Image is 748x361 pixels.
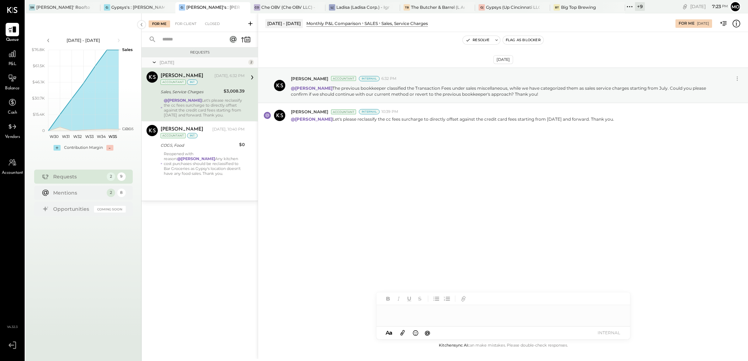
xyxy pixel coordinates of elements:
[423,328,432,337] button: @
[503,36,543,44] button: Flag as Blocker
[108,134,117,139] text: W35
[164,98,202,103] strong: @[PERSON_NAME]
[415,294,424,303] button: Strikethrough
[161,126,203,133] div: [PERSON_NAME]
[248,59,254,65] div: 2
[463,36,492,44] button: Resolve
[681,3,688,10] div: copy link
[33,63,45,68] text: $61.5K
[201,20,223,27] div: Closed
[53,173,103,180] div: Requests
[53,205,91,213] div: Opportunities
[364,20,378,26] div: SALES
[107,172,115,181] div: 2
[2,170,23,176] span: Accountant
[331,76,356,81] div: Accountant
[32,80,45,84] text: $46.1K
[0,23,24,43] a: Queue
[359,76,380,81] div: Internal
[54,37,113,43] div: [DATE] - [DATE]
[5,85,20,92] span: Balance
[111,4,165,10] div: Gypsys's : [PERSON_NAME] on the levee
[265,19,303,28] div: [DATE] - [DATE]
[94,206,126,213] div: Coming Soon
[291,85,720,97] p: The previous bookkeeper classified the Transaction Fees under sales miscellaneous, while we have ...
[54,145,61,151] div: +
[33,112,45,117] text: $15.4K
[8,61,17,68] span: P&L
[291,116,332,122] strong: @[PERSON_NAME]
[679,21,694,26] div: For Me
[160,59,247,65] div: [DATE]
[0,120,24,140] a: Vendors
[261,4,315,10] div: Che OBV (Che OBV LLC) - Ignite
[187,80,198,85] div: int
[186,4,240,10] div: [PERSON_NAME]'s : [PERSON_NAME]'s
[104,4,110,11] div: G:
[239,141,245,148] div: $0
[291,116,614,122] p: Let's please reclassify the cc fees surcharge to directly offset against the credit card fees sta...
[425,329,430,336] span: @
[161,142,237,149] div: COGS, Food
[697,21,709,26] div: [DATE]
[0,71,24,92] a: Balance
[336,4,390,10] div: Ladisa (Ladisa Corp.) - Ignite
[62,134,70,139] text: W31
[381,76,397,82] span: 6:32 PM
[179,4,185,11] div: G:
[5,134,20,140] span: Vendors
[493,55,513,64] div: [DATE]
[635,2,645,11] div: + 9
[479,4,485,11] div: G(
[306,20,361,26] div: Monthly P&L Comparison
[554,4,560,11] div: BT
[107,189,115,197] div: 2
[6,37,19,43] span: Queue
[164,151,245,176] div: Reopened with reason: Any kitchen cost purchases should be reclassified to Bar Groceries as Gypsy...
[0,156,24,176] a: Accountant
[73,134,82,139] text: W32
[177,156,215,161] strong: @[PERSON_NAME]
[64,145,103,151] div: Contribution Margin
[291,85,332,91] strong: @[PERSON_NAME]
[486,4,540,10] div: Gypsys (Up Cincinnati LLC) - Ignite
[459,294,468,303] button: Add URL
[384,294,393,303] button: Bold
[117,172,126,181] div: 9
[359,109,380,114] div: Internal
[85,134,93,139] text: W33
[50,134,58,139] text: W30
[117,189,126,197] div: 8
[8,110,17,116] span: Cash
[0,47,24,68] a: P&L
[149,20,170,27] div: For Me
[32,47,45,52] text: $76.8K
[432,294,441,303] button: Unordered List
[161,133,186,138] div: Accountant
[730,1,741,12] button: Mo
[394,294,403,303] button: Italic
[96,134,106,139] text: W34
[561,4,596,10] div: Big Top Brewing
[404,4,410,11] div: TB
[214,73,245,79] div: [DATE], 6:32 PM
[384,329,395,337] button: Aa
[161,88,222,95] div: Sales, Service Charges
[172,20,200,27] div: For Client
[42,128,45,133] text: 0
[291,109,328,115] span: [PERSON_NAME]
[0,96,24,116] a: Cash
[329,4,335,11] div: L(
[29,4,35,11] div: SR
[106,145,113,151] div: -
[331,109,356,114] div: Accountant
[164,98,245,118] div: Let's please reclassify the cc fees surcharge to directly offset against the credit card fees sta...
[381,20,428,26] div: Sales, Service Charges
[389,329,392,336] span: a
[122,126,133,131] text: Labor
[36,4,90,10] div: [PERSON_NAME]' Rooftop - Ignite
[595,328,623,337] button: INTERNAL
[291,76,328,82] span: [PERSON_NAME]
[442,294,451,303] button: Ordered List
[145,50,254,55] div: Requests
